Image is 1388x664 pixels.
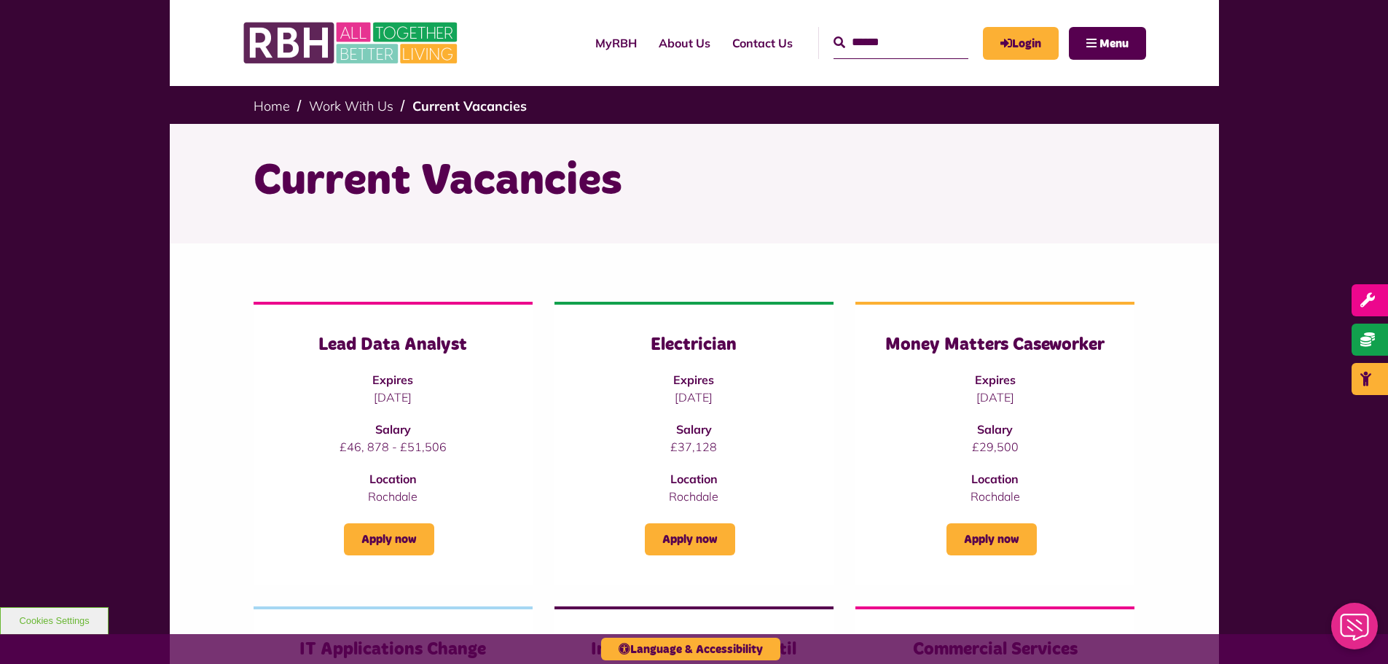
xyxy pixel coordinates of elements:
strong: Location [369,472,417,486]
h3: Money Matters Caseworker [885,334,1105,356]
h1: Current Vacancies [254,153,1135,210]
p: [DATE] [885,388,1105,406]
a: MyRBH [584,23,648,63]
a: About Us [648,23,721,63]
a: Current Vacancies [412,98,527,114]
a: MyRBH [983,27,1059,60]
img: RBH [243,15,461,71]
p: [DATE] [584,388,804,406]
p: £37,128 [584,438,804,456]
a: Apply now [645,523,735,555]
p: [DATE] [283,388,503,406]
h3: Lead Data Analyst [283,334,503,356]
strong: Expires [673,372,714,387]
strong: Salary [977,422,1013,437]
a: Apply now [946,523,1037,555]
a: Contact Us [721,23,804,63]
p: Rochdale [885,488,1105,505]
p: Rochdale [283,488,503,505]
button: Navigation [1069,27,1146,60]
iframe: Netcall Web Assistant for live chat [1322,598,1388,664]
p: Rochdale [584,488,804,505]
a: Home [254,98,290,114]
strong: Location [670,472,718,486]
button: Language & Accessibility [601,638,780,660]
span: Menu [1099,38,1129,50]
strong: Expires [372,372,413,387]
strong: Salary [676,422,712,437]
strong: Location [971,472,1019,486]
a: Work With Us [309,98,393,114]
strong: Expires [975,372,1016,387]
h3: Electrician [584,334,804,356]
a: Apply now [344,523,434,555]
p: £29,500 [885,438,1105,456]
p: £46, 878 - £51,506 [283,438,503,456]
strong: Salary [375,422,411,437]
input: Search [834,27,968,58]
